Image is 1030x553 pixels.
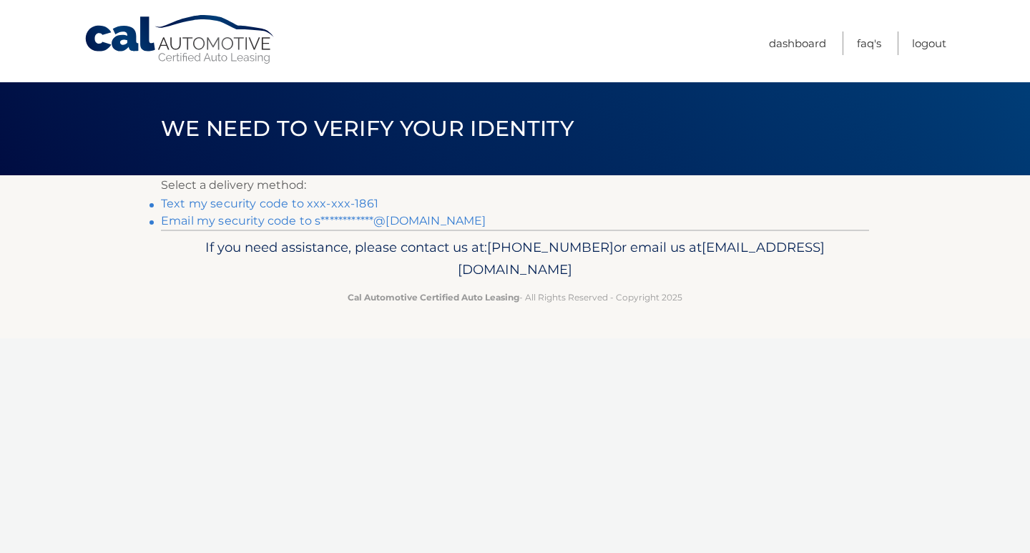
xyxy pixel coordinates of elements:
a: Text my security code to xxx-xxx-1861 [161,197,378,210]
a: Logout [912,31,946,55]
a: Dashboard [769,31,826,55]
p: If you need assistance, please contact us at: or email us at [170,236,860,282]
span: [PHONE_NUMBER] [487,239,614,255]
p: Select a delivery method: [161,175,869,195]
span: We need to verify your identity [161,115,574,142]
p: - All Rights Reserved - Copyright 2025 [170,290,860,305]
a: FAQ's [857,31,881,55]
a: Cal Automotive [84,14,277,65]
strong: Cal Automotive Certified Auto Leasing [348,292,519,303]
